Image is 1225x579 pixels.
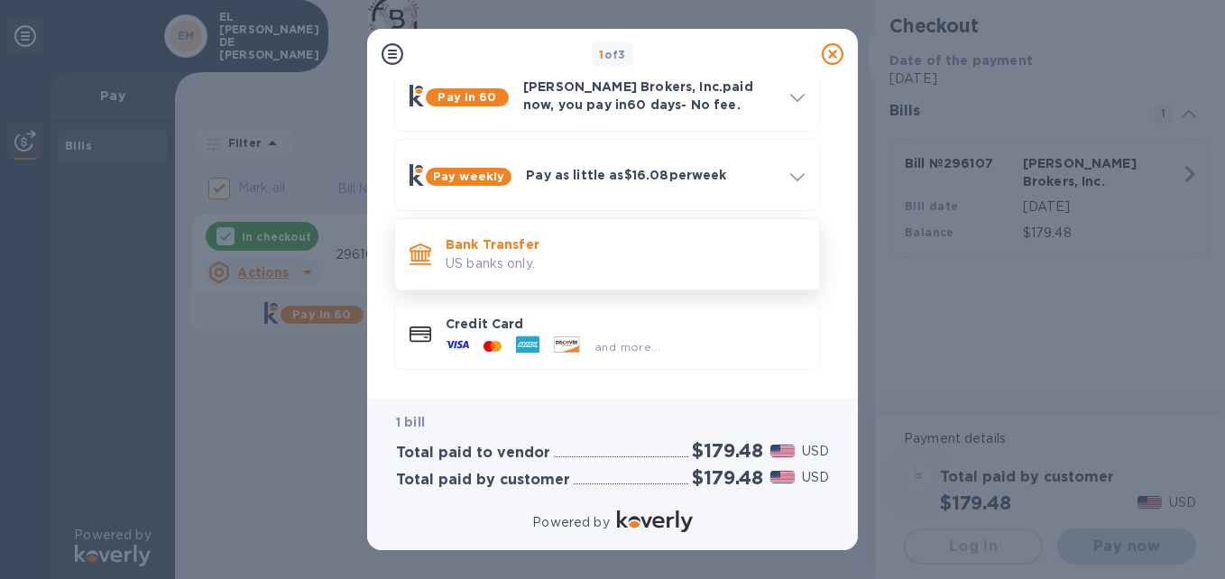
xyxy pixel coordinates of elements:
h3: Total paid to vendor [396,445,550,462]
h3: Total paid by customer [396,472,570,489]
p: Bank Transfer [446,235,805,253]
h2: $179.48 [692,439,763,462]
p: [PERSON_NAME] Brokers, Inc. paid now, you pay in 60 days - No fee. [523,78,776,114]
p: Powered by [532,513,609,532]
img: USD [770,445,795,457]
b: Pay in 60 [437,90,496,104]
span: 1 [599,48,603,61]
p: Credit Card [446,315,805,333]
img: USD [770,471,795,483]
span: and more... [594,340,660,354]
p: US banks only. [446,254,805,273]
b: Pay weekly [433,170,504,183]
h2: $179.48 [692,466,763,489]
p: Pay as little as $16.08 per week [526,166,776,184]
p: USD [802,468,829,487]
b: of 3 [599,48,626,61]
img: Logo [617,510,693,532]
p: USD [802,442,829,461]
b: 1 bill [396,415,425,429]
